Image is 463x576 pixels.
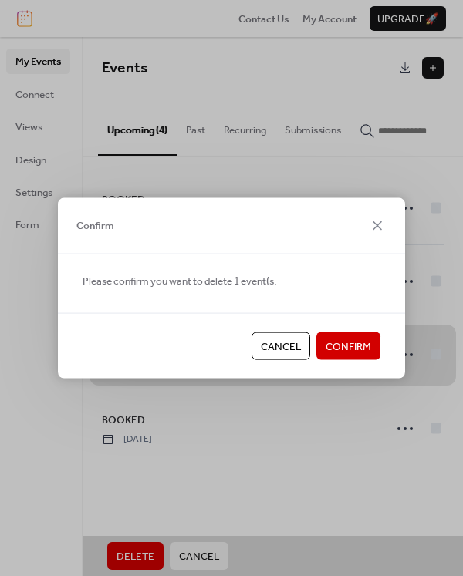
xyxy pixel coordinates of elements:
[76,218,114,234] span: Confirm
[252,332,310,360] button: Cancel
[83,273,276,288] span: Please confirm you want to delete 1 event(s.
[316,332,380,360] button: Confirm
[261,339,301,355] span: Cancel
[326,339,371,355] span: Confirm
